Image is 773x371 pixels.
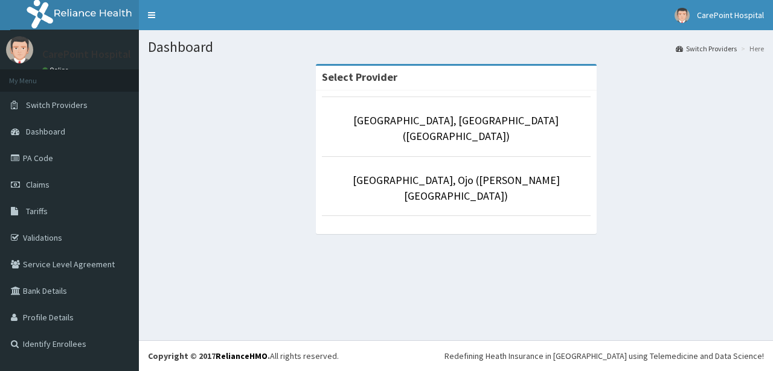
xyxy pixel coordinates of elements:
[26,206,48,217] span: Tariffs
[444,350,764,362] div: Redefining Heath Insurance in [GEOGRAPHIC_DATA] using Telemedicine and Data Science!
[322,70,397,84] strong: Select Provider
[675,8,690,23] img: User Image
[148,350,270,361] strong: Copyright © 2017 .
[26,179,50,190] span: Claims
[26,100,88,110] span: Switch Providers
[148,39,764,55] h1: Dashboard
[42,49,131,60] p: CarePoint Hospital
[353,173,560,203] a: [GEOGRAPHIC_DATA], Ojo ([PERSON_NAME][GEOGRAPHIC_DATA])
[738,43,764,54] li: Here
[139,340,773,371] footer: All rights reserved.
[42,66,71,74] a: Online
[26,126,65,137] span: Dashboard
[676,43,737,54] a: Switch Providers
[353,113,559,143] a: [GEOGRAPHIC_DATA], [GEOGRAPHIC_DATA] ([GEOGRAPHIC_DATA])
[697,10,764,21] span: CarePoint Hospital
[6,36,33,63] img: User Image
[216,350,268,361] a: RelianceHMO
